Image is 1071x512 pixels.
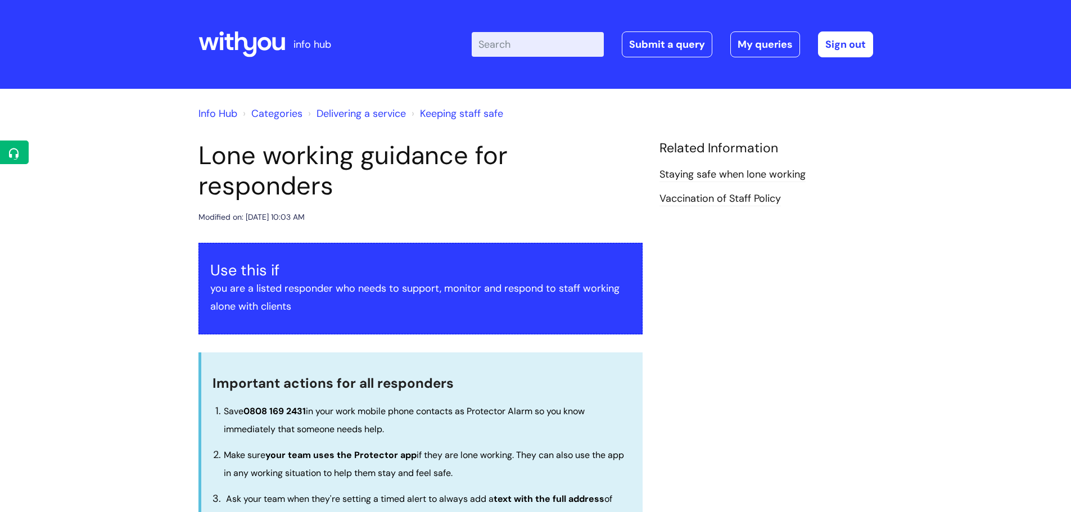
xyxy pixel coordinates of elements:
a: Submit a query [622,31,712,57]
span: if they are lone working. They can also use the app in any working situation to help them stay an... [224,449,624,479]
h1: Lone working guidance for responders [198,141,643,201]
p: info hub [293,35,331,53]
div: | - [472,31,873,57]
li: Solution home [240,105,302,123]
a: My queries [730,31,800,57]
a: Staying safe when lone working [659,167,806,182]
a: Vaccination of Staff Policy [659,192,781,206]
span: in your work mobile phone contacts as Protector Alarm so you know immediately that someone needs ... [224,405,585,435]
span: Make sure [224,449,265,461]
span: text with the full address [494,493,604,505]
span: Ask your team when they're setting a timed alert to always add a [226,493,494,505]
div: Modified on: [DATE] 10:03 AM [198,210,305,224]
input: Search [472,32,604,57]
a: Sign out [818,31,873,57]
a: Keeping staff safe [420,107,503,120]
li: Delivering a service [305,105,406,123]
span: 0808 169 2431 [243,405,306,417]
h3: Use this if [210,261,631,279]
span: Important actions for all responders [213,374,454,392]
a: Info Hub [198,107,237,120]
span: your team uses the Protector app [265,449,417,461]
a: Delivering a service [317,107,406,120]
li: Keeping staff safe [409,105,503,123]
h4: Related Information [659,141,873,156]
span: Save [224,405,243,417]
a: Categories [251,107,302,120]
p: you are a listed responder who needs to support, monitor and respond to staff working alone with ... [210,279,631,316]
